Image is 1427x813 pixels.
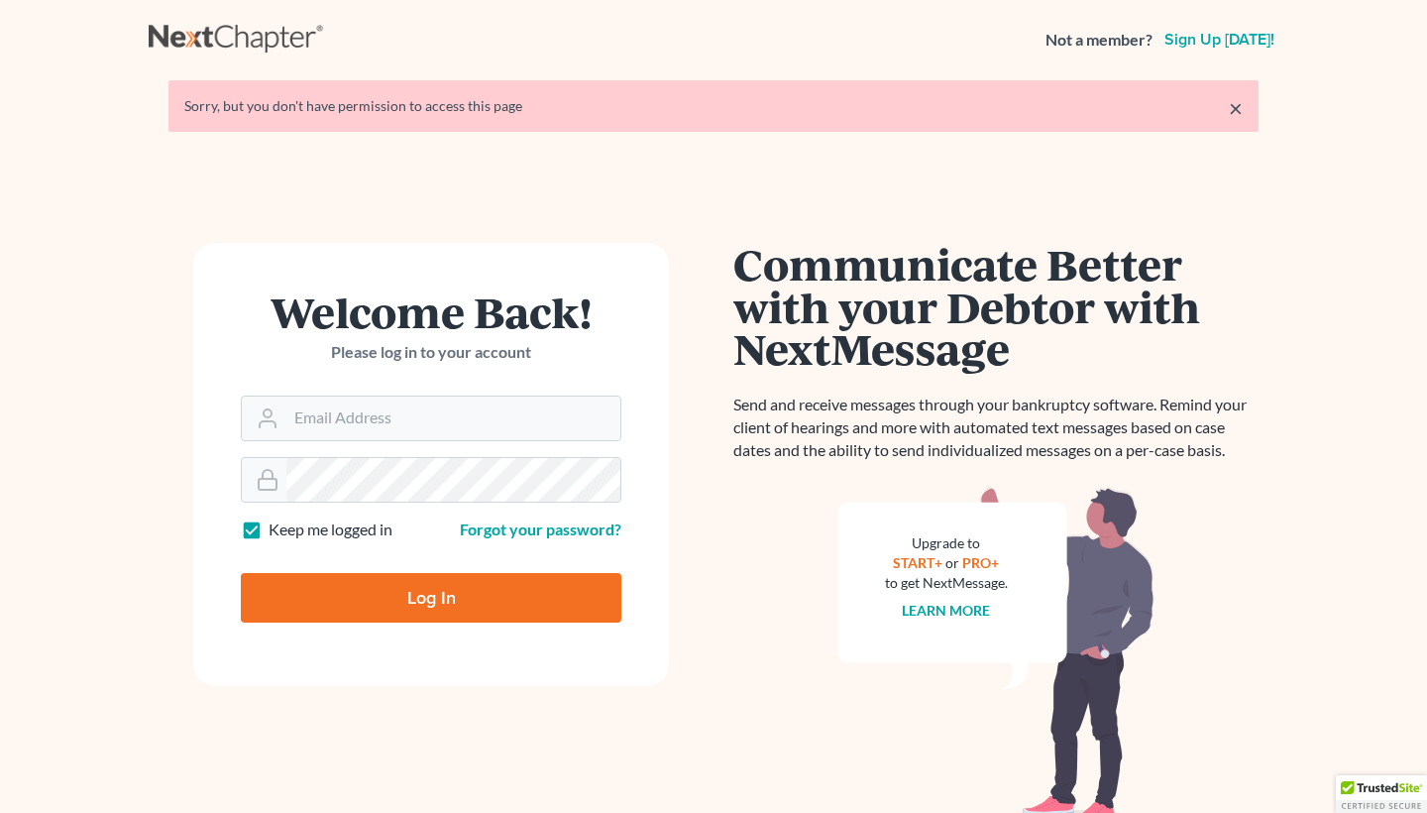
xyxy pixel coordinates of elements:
a: Forgot your password? [460,520,621,538]
input: Email Address [286,397,620,440]
a: × [1229,96,1243,120]
h1: Welcome Back! [241,290,621,333]
input: Log In [241,573,621,623]
p: Please log in to your account [241,341,621,364]
a: Learn more [903,602,991,619]
a: PRO+ [963,554,1000,571]
div: Upgrade to [885,533,1008,553]
h1: Communicate Better with your Debtor with NextMessage [733,243,1259,370]
div: TrustedSite Certified [1336,775,1427,813]
strong: Not a member? [1045,29,1153,52]
div: Sorry, but you don't have permission to access this page [184,96,1243,116]
a: Sign up [DATE]! [1160,32,1278,48]
div: to get NextMessage. [885,573,1008,593]
span: or [946,554,960,571]
p: Send and receive messages through your bankruptcy software. Remind your client of hearings and mo... [733,394,1259,462]
a: START+ [894,554,943,571]
label: Keep me logged in [269,519,392,541]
